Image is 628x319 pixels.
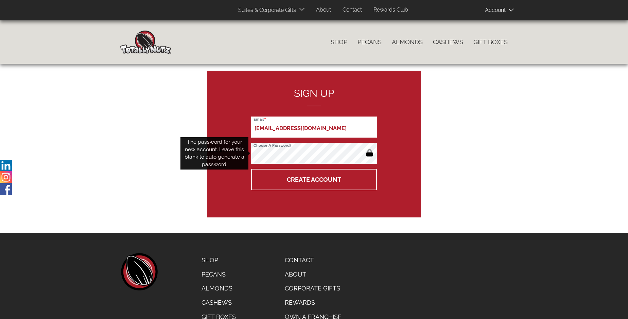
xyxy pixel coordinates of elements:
a: About [311,3,336,17]
a: Shop [196,253,241,267]
a: Pecans [196,267,241,282]
a: Pecans [352,35,387,49]
a: Cashews [196,296,241,310]
a: Rewards Club [368,3,413,17]
a: Corporate Gifts [280,281,347,296]
a: Rewards [280,296,347,310]
a: Almonds [196,281,241,296]
a: Gift Boxes [468,35,513,49]
a: home [120,253,158,290]
button: Create Account [251,169,377,190]
a: About [280,267,347,282]
a: Contact [337,3,367,17]
a: Almonds [387,35,428,49]
input: Email [251,117,377,138]
div: The password for your new account. Leave this blank to auto generate a password. [180,137,248,170]
a: Cashews [428,35,468,49]
a: Shop [326,35,352,49]
a: Contact [280,253,347,267]
h2: Sign up [251,88,377,106]
a: Suites & Corporate Gifts [233,4,298,17]
img: Home [120,31,171,54]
